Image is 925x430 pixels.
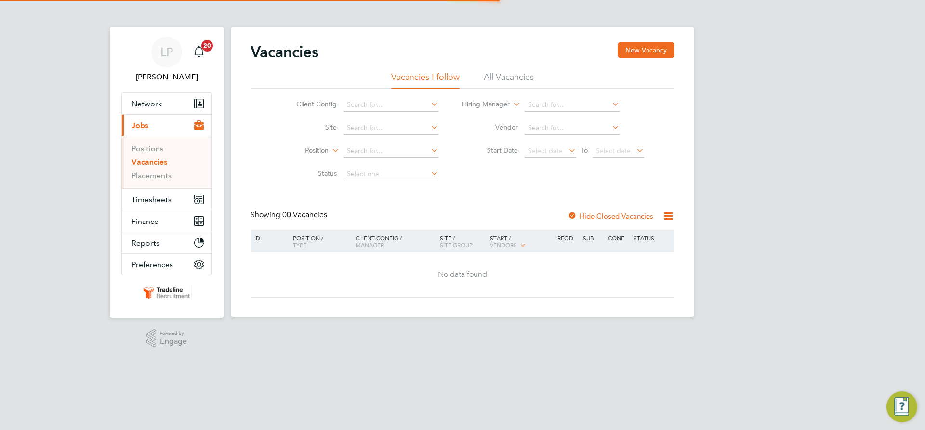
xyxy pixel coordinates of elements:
[132,195,172,204] span: Timesheets
[122,232,211,253] button: Reports
[132,217,159,226] span: Finance
[344,121,438,135] input: Search for...
[281,169,337,178] label: Status
[596,146,631,155] span: Select date
[437,230,488,253] div: Site /
[132,171,172,180] a: Placements
[578,144,591,156] span: To
[132,121,148,130] span: Jobs
[121,285,212,300] a: Go to home page
[252,270,673,280] div: No data found
[528,146,563,155] span: Select date
[146,329,187,348] a: Powered byEngage
[252,230,286,246] div: ID
[281,123,337,131] label: Site
[121,37,212,83] a: LP[PERSON_NAME]
[525,121,620,135] input: Search for...
[122,93,211,114] button: Network
[122,136,211,188] div: Jobs
[440,241,473,248] span: Site Group
[581,230,606,246] div: Sub
[353,230,437,253] div: Client Config /
[344,98,438,112] input: Search for...
[189,37,209,67] a: 20
[281,100,337,108] label: Client Config
[132,260,173,269] span: Preferences
[132,99,162,108] span: Network
[160,329,187,338] span: Powered by
[110,27,224,318] nav: Main navigation
[251,42,318,62] h2: Vacancies
[122,115,211,136] button: Jobs
[160,338,187,346] span: Engage
[142,285,192,300] img: tradelinerecruitment-logo-retina.png
[462,146,518,155] label: Start Date
[344,144,438,158] input: Search for...
[344,168,438,181] input: Select one
[484,71,534,89] li: All Vacancies
[132,238,159,248] span: Reports
[555,230,580,246] div: Reqd
[282,210,327,220] span: 00 Vacancies
[606,230,631,246] div: Conf
[122,189,211,210] button: Timesheets
[121,71,212,83] span: Lauren Pearson
[356,241,384,248] span: Manager
[293,241,306,248] span: Type
[454,100,510,109] label: Hiring Manager
[631,230,673,246] div: Status
[132,144,163,153] a: Positions
[251,210,329,220] div: Showing
[273,146,329,156] label: Position
[201,40,213,52] span: 20
[488,230,555,254] div: Start /
[132,157,167,167] a: Vacancies
[886,391,917,422] button: Engage Resource Center
[391,71,460,89] li: Vacancies I follow
[490,241,517,248] span: Vendors
[122,254,211,275] button: Preferences
[568,211,653,221] label: Hide Closed Vacancies
[525,98,620,112] input: Search for...
[618,42,674,58] button: New Vacancy
[122,210,211,232] button: Finance
[286,230,353,253] div: Position /
[160,46,173,58] span: LP
[462,123,518,131] label: Vendor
